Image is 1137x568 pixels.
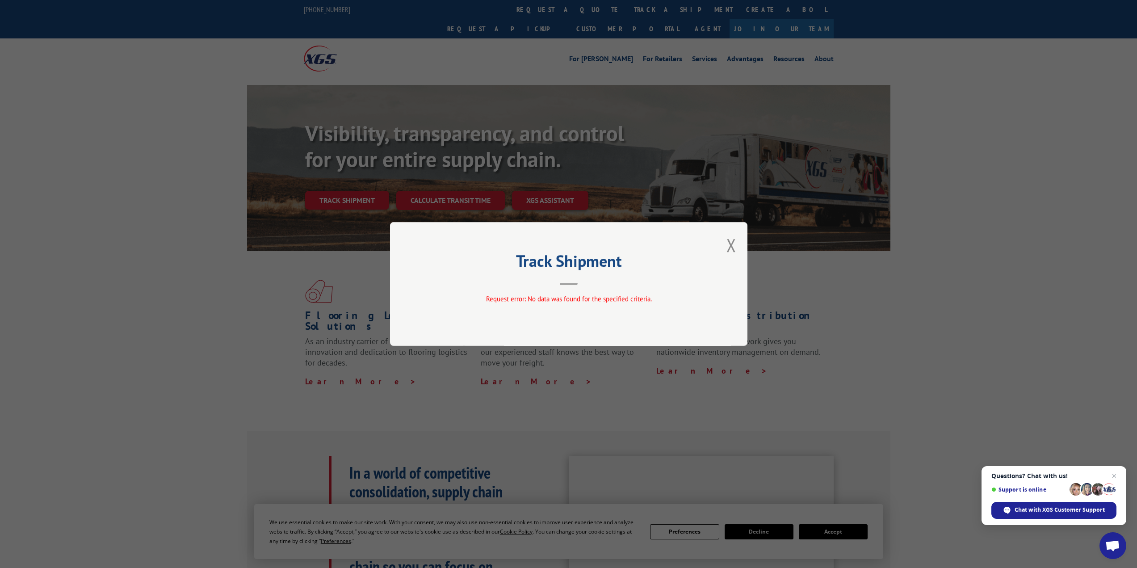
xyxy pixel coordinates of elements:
h2: Track Shipment [435,255,703,272]
span: Support is online [991,486,1066,493]
button: Close modal [726,233,736,257]
div: Open chat [1099,532,1126,559]
span: Chat with XGS Customer Support [1015,506,1105,514]
div: Chat with XGS Customer Support [991,502,1116,519]
span: Request error: No data was found for the specified criteria. [486,295,651,303]
span: Questions? Chat with us! [991,472,1116,480]
span: Close chat [1109,471,1120,481]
